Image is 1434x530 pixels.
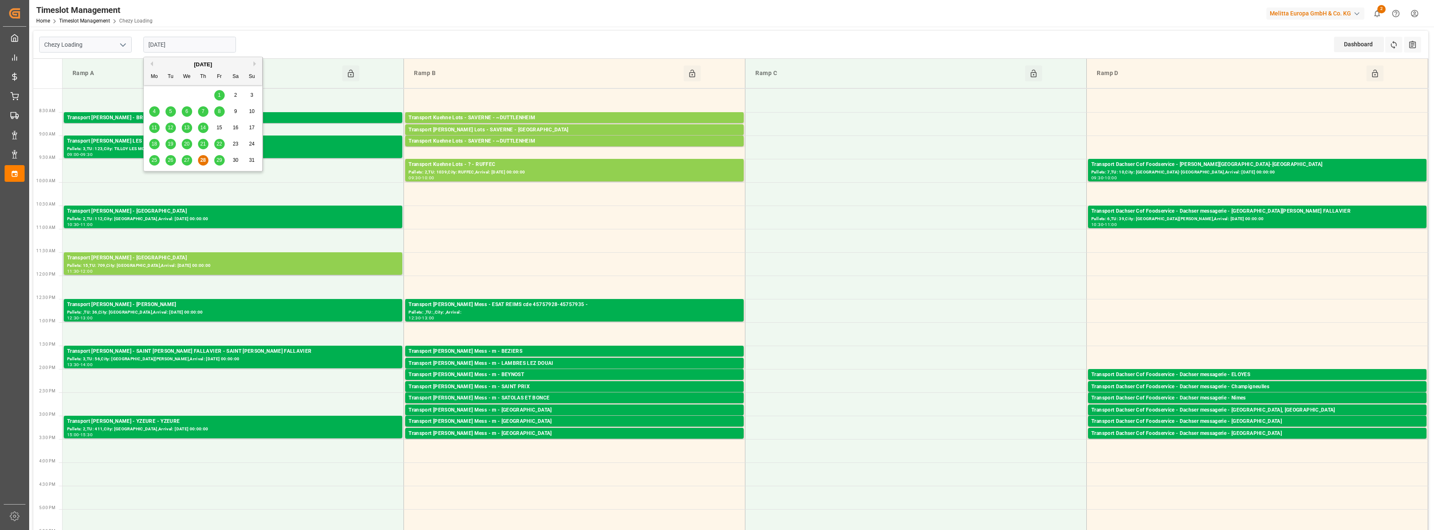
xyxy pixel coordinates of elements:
div: Transport [PERSON_NAME] - [GEOGRAPHIC_DATA] [67,254,399,262]
div: Choose Tuesday, August 19th, 2025 [165,139,176,149]
div: Transport [PERSON_NAME] Mess - m - [GEOGRAPHIC_DATA] [409,430,740,438]
button: Next Month [253,61,258,66]
div: Pallets: 1,TU: 141,City: [GEOGRAPHIC_DATA],Arrival: [DATE] 00:00:00 [409,134,740,141]
div: Choose Monday, August 4th, 2025 [149,106,160,117]
div: Ramp B [411,65,684,81]
div: Pallets: ,TU: 27,City: [GEOGRAPHIC_DATA],Arrival: [DATE] 00:00:00 [409,414,740,422]
button: Melitta Europa GmbH & Co. KG [1266,5,1368,21]
span: 21 [200,141,206,147]
div: Su [247,72,257,82]
div: 09:00 [67,153,79,156]
div: Pallets: 1,TU: ,City: [GEOGRAPHIC_DATA],Arrival: [DATE] 00:00:00 [409,368,740,375]
div: Choose Monday, August 25th, 2025 [149,155,160,166]
div: 11:00 [1105,223,1117,226]
div: Pallets: 7,TU: 10,City: [GEOGRAPHIC_DATA]-[GEOGRAPHIC_DATA],Arrival: [DATE] 00:00:00 [1091,169,1423,176]
span: 25 [151,157,157,163]
div: Choose Saturday, August 2nd, 2025 [231,90,241,100]
div: Choose Monday, August 18th, 2025 [149,139,160,149]
div: 14:00 [80,363,93,367]
div: Choose Wednesday, August 27th, 2025 [182,155,192,166]
div: Transport Kuehne Lots - SAVERNE - ~DUTTLENHEIM [409,137,740,146]
span: 5:00 PM [39,505,55,510]
div: Pallets: ,TU: 14,City: [GEOGRAPHIC_DATA],Arrival: [DATE] 00:00:00 [409,426,740,433]
div: month 2025-08 [146,87,260,168]
div: Transport [PERSON_NAME] - [GEOGRAPHIC_DATA] [67,207,399,216]
div: Pallets: 15,TU: 709,City: [GEOGRAPHIC_DATA],Arrival: [DATE] 00:00:00 [67,262,399,269]
div: Pallets: 2,TU: 112,City: [GEOGRAPHIC_DATA],Arrival: [DATE] 00:00:00 [67,216,399,223]
div: Transport Dachser Cof Foodservice - Dachser messagerie - Nimes [1091,394,1423,402]
a: Home [36,18,50,24]
div: Choose Friday, August 15th, 2025 [214,123,225,133]
div: Pallets: 2,TU: 13,City: [GEOGRAPHIC_DATA],Arrival: [DATE] 00:00:00 [1091,426,1423,433]
div: - [1103,223,1105,226]
div: Fr [214,72,225,82]
span: 10:30 AM [36,202,55,206]
span: 1:00 PM [39,319,55,323]
span: 11:30 AM [36,249,55,253]
div: Transport [PERSON_NAME] - BRETIGNY SUR ORGE - BRETIGNY SUR ORGE [67,114,399,122]
div: - [1103,176,1105,180]
div: - [79,153,80,156]
div: Pallets: ,TU: 33,City: [GEOGRAPHIC_DATA],Arrival: [DATE] 00:00:00 [409,379,740,386]
div: 12:30 [67,316,79,320]
div: Choose Sunday, August 3rd, 2025 [247,90,257,100]
div: - [421,176,422,180]
div: Choose Tuesday, August 12th, 2025 [165,123,176,133]
div: - [79,316,80,320]
div: Choose Sunday, August 31st, 2025 [247,155,257,166]
div: Transport Kuehne Lots - ? - RUFFEC [409,161,740,169]
div: Timeslot Management [36,4,153,16]
div: Pallets: 1,TU: 34,City: [GEOGRAPHIC_DATA], [GEOGRAPHIC_DATA],Arrival: [DATE] 00:00:00 [1091,414,1423,422]
span: 8:30 AM [39,108,55,113]
div: - [79,269,80,273]
span: 11:00 AM [36,225,55,230]
div: Transport Dachser Cof Foodservice - Dachser messagerie - [GEOGRAPHIC_DATA] [1091,430,1423,438]
div: 15:30 [80,433,93,437]
span: 24 [249,141,254,147]
span: 4:30 PM [39,482,55,487]
span: 1 [218,92,221,98]
a: Timeslot Management [59,18,110,24]
div: Transport [PERSON_NAME] Mess - m - LAMBRES LEZ DOUAI [409,359,740,368]
span: 12:30 PM [36,295,55,300]
div: Choose Saturday, August 23rd, 2025 [231,139,241,149]
div: Choose Saturday, August 16th, 2025 [231,123,241,133]
div: Transport [PERSON_NAME] - SAINT [PERSON_NAME] FALLAVIER - SAINT [PERSON_NAME] FALLAVIER [67,347,399,356]
span: 10 [249,108,254,114]
div: Choose Tuesday, August 5th, 2025 [165,106,176,117]
button: open menu [116,38,129,51]
div: Th [198,72,208,82]
div: Pallets: 1,TU: 30,City: [GEOGRAPHIC_DATA],Arrival: [DATE] 00:00:00 [1091,438,1423,445]
button: show 2 new notifications [1368,4,1386,23]
span: 6 [186,108,188,114]
div: Choose Thursday, August 7th, 2025 [198,106,208,117]
span: 13 [184,125,189,131]
div: Pallets: ,TU: 36,City: [GEOGRAPHIC_DATA],Arrival: [DATE] 00:00:00 [67,309,399,316]
span: 3 [251,92,253,98]
span: 10:00 AM [36,178,55,183]
div: 12:30 [409,316,421,320]
span: 26 [168,157,173,163]
span: 22 [216,141,222,147]
div: Choose Thursday, August 21st, 2025 [198,139,208,149]
div: Transport [PERSON_NAME] Mess - m - BEZIERS [409,347,740,356]
div: Choose Friday, August 8th, 2025 [214,106,225,117]
div: Transport [PERSON_NAME] Mess - m - SAINT PRIX [409,383,740,391]
span: 9:00 AM [39,132,55,136]
div: Pallets: ,TU: 36,City: SAINT PRIX,Arrival: [DATE] 00:00:00 [409,391,740,398]
div: Pallets: ,TU: 80,City: [GEOGRAPHIC_DATA],Arrival: [DATE] 00:00:00 [409,356,740,363]
span: 30 [233,157,238,163]
div: Ramp C [752,65,1025,81]
span: 12 [168,125,173,131]
div: Melitta Europa GmbH & Co. KG [1266,8,1364,20]
div: Transport [PERSON_NAME] - [PERSON_NAME] [67,301,399,309]
div: Dashboard [1334,37,1384,52]
div: Transport Dachser Cof Foodservice - Dachser messagerie - ELOYES [1091,371,1423,379]
div: Pallets: 3,TU: 123,City: TILLOY LES MOFFLAINES,Arrival: [DATE] 00:00:00 [67,146,399,153]
div: Choose Wednesday, August 13th, 2025 [182,123,192,133]
div: 13:00 [422,316,434,320]
span: 16 [233,125,238,131]
div: Pallets: 1,TU: 22,City: [GEOGRAPHIC_DATA],Arrival: [DATE] 00:00:00 [1091,402,1423,409]
div: - [79,433,80,437]
span: 9 [234,108,237,114]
